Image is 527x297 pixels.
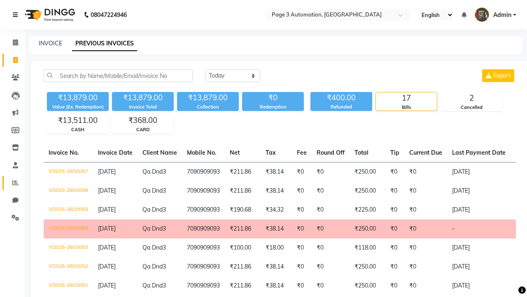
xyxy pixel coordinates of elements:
[91,3,127,26] b: 08047224946
[447,162,511,181] td: [DATE]
[44,276,93,295] td: V/2025-26/10051
[350,276,385,295] td: ₹250.00
[354,149,368,156] span: Total
[142,206,166,213] span: Qa Dnd3
[44,162,93,181] td: V/2025-26/10057
[98,187,116,194] span: [DATE]
[404,181,447,200] td: ₹0
[385,276,404,295] td: ₹0
[310,104,372,111] div: Refunded
[447,181,511,200] td: [DATE]
[142,149,177,156] span: Client Name
[177,104,239,111] div: Collection
[350,200,385,219] td: ₹225.00
[385,200,404,219] td: ₹0
[44,219,93,238] td: V/2025-26/10054
[447,219,511,238] td: -
[182,238,225,257] td: 7090909093
[297,149,307,156] span: Fee
[261,238,292,257] td: ₹18.00
[350,162,385,181] td: ₹250.00
[261,219,292,238] td: ₹38.14
[21,3,77,26] img: logo
[98,168,116,175] span: [DATE]
[266,149,276,156] span: Tax
[261,162,292,181] td: ₹38.14
[292,162,312,181] td: ₹0
[98,206,116,213] span: [DATE]
[292,200,312,219] td: ₹0
[225,257,261,276] td: ₹211.86
[49,149,79,156] span: Invoice No.
[312,219,350,238] td: ₹0
[404,238,447,257] td: ₹0
[242,104,304,111] div: Redemption
[47,115,108,126] div: ₹13,511.00
[225,219,261,238] td: ₹211.86
[98,282,116,289] span: [DATE]
[225,181,261,200] td: ₹211.86
[44,181,93,200] td: V/2025-26/10056
[292,181,312,200] td: ₹0
[409,149,442,156] span: Current Due
[404,257,447,276] td: ₹0
[292,276,312,295] td: ₹0
[98,149,133,156] span: Invoice Date
[142,282,166,289] span: Qa Dnd3
[312,238,350,257] td: ₹0
[44,238,93,257] td: V/2025-26/10053
[112,104,174,111] div: Invoice Total
[47,104,109,111] div: Value (Ex. Redemption)
[98,225,116,232] span: [DATE]
[441,92,502,104] div: 2
[44,69,193,82] input: Search by Name/Mobile/Email/Invoice No
[225,200,261,219] td: ₹190.68
[350,181,385,200] td: ₹250.00
[447,257,511,276] td: [DATE]
[452,149,506,156] span: Last Payment Date
[261,200,292,219] td: ₹34.32
[292,257,312,276] td: ₹0
[385,238,404,257] td: ₹0
[493,72,511,79] span: Export
[312,276,350,295] td: ₹0
[182,162,225,181] td: 7090909093
[72,36,137,51] a: PREVIOUS INVOICES
[447,200,511,219] td: [DATE]
[312,257,350,276] td: ₹0
[187,149,217,156] span: Mobile No.
[310,92,372,104] div: ₹400.00
[350,238,385,257] td: ₹118.00
[47,92,109,104] div: ₹13,879.00
[385,162,404,181] td: ₹0
[225,276,261,295] td: ₹211.86
[317,149,345,156] span: Round Off
[475,7,489,22] img: Admin
[112,126,173,133] div: CARD
[312,181,350,200] td: ₹0
[242,92,304,104] div: ₹0
[39,40,62,47] a: INVOICE
[404,200,447,219] td: ₹0
[112,115,173,126] div: ₹368.00
[404,219,447,238] td: ₹0
[47,126,108,133] div: CASH
[493,11,511,19] span: Admin
[177,92,239,104] div: ₹13,879.00
[261,276,292,295] td: ₹38.14
[142,187,166,194] span: Qa Dnd3
[350,219,385,238] td: ₹250.00
[225,162,261,181] td: ₹211.86
[98,244,116,251] span: [DATE]
[441,104,502,111] div: Cancelled
[390,149,399,156] span: Tip
[312,200,350,219] td: ₹0
[142,225,166,232] span: Qa Dnd3
[142,168,166,175] span: Qa Dnd3
[182,200,225,219] td: 7090909093
[261,257,292,276] td: ₹38.14
[404,276,447,295] td: ₹0
[292,238,312,257] td: ₹0
[385,257,404,276] td: ₹0
[385,219,404,238] td: ₹0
